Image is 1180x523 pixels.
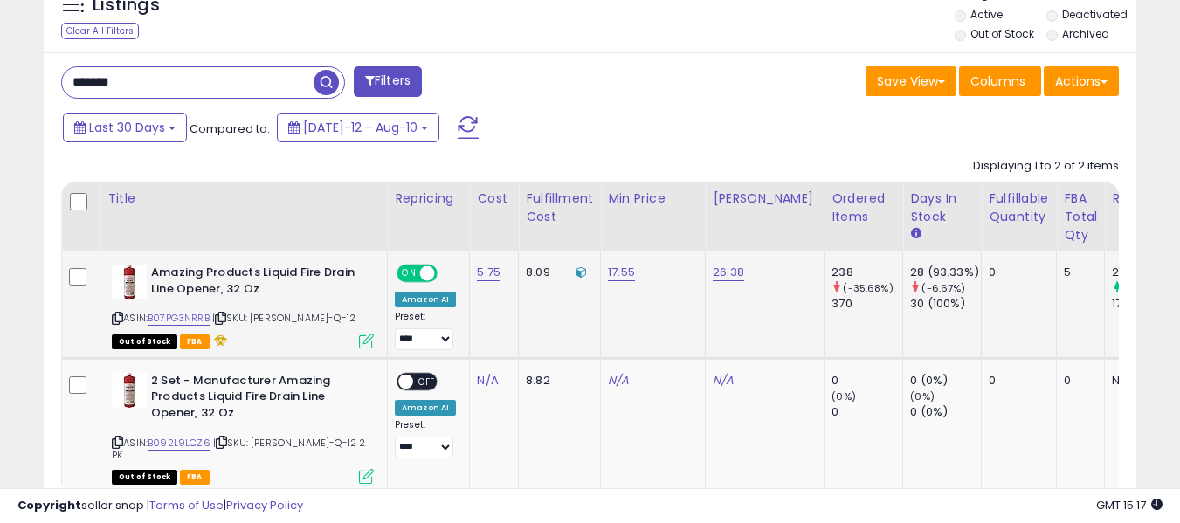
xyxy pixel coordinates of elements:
[477,189,511,208] div: Cost
[149,497,224,513] a: Terms of Use
[713,264,744,281] a: 26.38
[210,334,228,346] i: hazardous material
[832,404,902,420] div: 0
[303,119,417,136] span: [DATE]-12 - Aug-10
[713,189,817,208] div: [PERSON_NAME]
[17,497,81,513] strong: Copyright
[226,497,303,513] a: Privacy Policy
[989,373,1043,389] div: 0
[395,189,462,208] div: Repricing
[910,265,981,280] div: 28 (93.33%)
[112,265,374,347] div: ASIN:
[526,265,587,280] div: 8.09
[921,281,965,295] small: (-6.67%)
[910,404,981,420] div: 0 (0%)
[354,66,422,97] button: Filters
[180,334,210,349] span: FBA
[1064,373,1091,389] div: 0
[148,436,210,451] a: B092L9LCZ6
[1064,189,1097,244] div: FBA Total Qty
[277,113,439,142] button: [DATE]-12 - Aug-10
[112,373,374,483] div: ASIN:
[148,311,210,326] a: B07PG3NRRB
[608,372,629,389] a: N/A
[190,120,270,137] span: Compared to:
[910,226,921,242] small: Days In Stock.
[112,470,177,485] span: All listings that are currently out of stock and unavailable for purchase on Amazon
[970,7,1003,22] label: Active
[61,23,139,39] div: Clear All Filters
[608,264,635,281] a: 17.55
[395,400,456,416] div: Amazon AI
[832,389,856,403] small: (0%)
[398,266,420,281] span: ON
[973,158,1119,175] div: Displaying 1 to 2 of 2 items
[832,373,902,389] div: 0
[17,498,303,514] div: seller snap | |
[910,389,935,403] small: (0%)
[107,189,380,208] div: Title
[1112,373,1170,389] div: N/A
[970,72,1025,90] span: Columns
[713,372,734,389] a: N/A
[1044,66,1119,96] button: Actions
[395,292,456,307] div: Amazon AI
[112,334,177,349] span: All listings that are currently out of stock and unavailable for purchase on Amazon
[910,373,981,389] div: 0 (0%)
[413,374,441,389] span: OFF
[395,419,456,458] div: Preset:
[832,189,895,226] div: Ordered Items
[180,470,210,485] span: FBA
[989,265,1043,280] div: 0
[151,265,363,301] b: Amazing Products Liquid Fire Drain Line Opener, 32 Oz
[1064,265,1091,280] div: 5
[959,66,1041,96] button: Columns
[832,265,902,280] div: 238
[89,119,165,136] span: Last 30 Days
[866,66,956,96] button: Save View
[910,189,974,226] div: Days In Stock
[526,189,593,226] div: Fulfillment Cost
[112,265,147,299] img: 41ucClvkMaL._SL40_.jpg
[112,373,147,408] img: 41U8B5dMWbL._SL40_.jpg
[989,189,1049,226] div: Fulfillable Quantity
[832,296,902,312] div: 370
[1062,7,1128,22] label: Deactivated
[526,373,587,389] div: 8.82
[435,266,463,281] span: OFF
[910,296,981,312] div: 30 (100%)
[1062,26,1109,41] label: Archived
[477,264,500,281] a: 5.75
[212,311,355,325] span: | SKU: [PERSON_NAME]-Q-12
[1112,189,1176,208] div: ROI
[151,373,363,426] b: 2 Set - Manufacturer Amazing Products Liquid Fire Drain Line Opener, 32 Oz
[63,113,187,142] button: Last 30 Days
[843,281,893,295] small: (-35.68%)
[608,189,698,208] div: Min Price
[112,436,366,462] span: | SKU: [PERSON_NAME]-Q-12 2 PK
[970,26,1034,41] label: Out of Stock
[395,311,456,350] div: Preset:
[1096,497,1163,513] span: 2025-09-10 15:17 GMT
[477,372,498,389] a: N/A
